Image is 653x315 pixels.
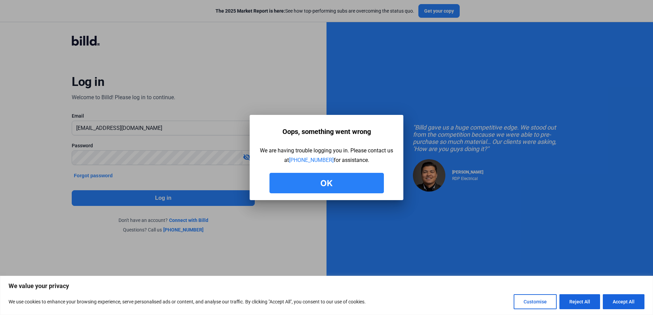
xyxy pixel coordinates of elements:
[260,146,393,165] div: We are having trouble logging you in. Please contact us at for assistance.
[269,173,384,193] button: Ok
[559,294,600,309] button: Reject All
[603,294,644,309] button: Accept All
[9,298,366,306] p: We use cookies to enhance your browsing experience, serve personalised ads or content, and analys...
[514,294,557,309] button: Customise
[9,282,644,290] p: We value your privacy
[282,125,371,138] div: Oops, something went wrong
[289,157,334,163] a: [PHONE_NUMBER]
